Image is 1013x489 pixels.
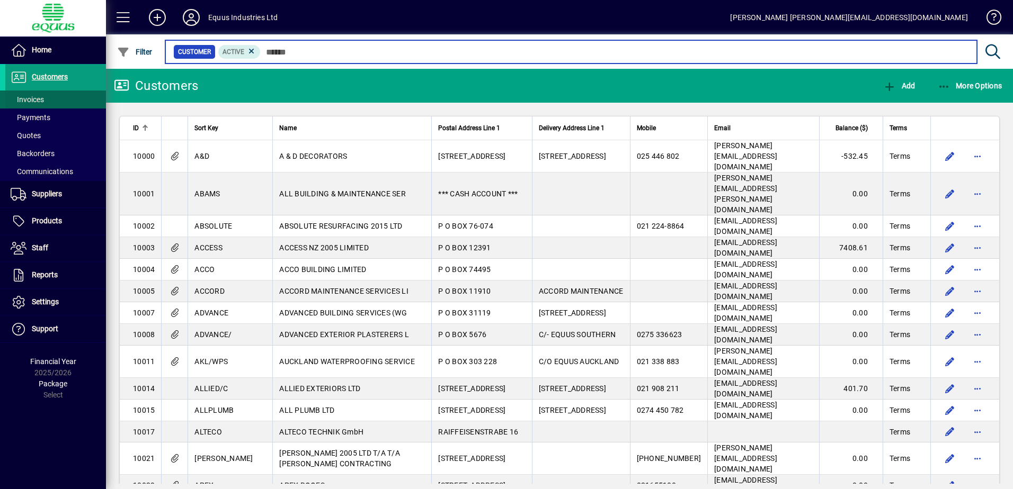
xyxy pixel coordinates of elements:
button: Filter [114,42,155,61]
span: ADVANCE [194,309,228,317]
span: Financial Year [30,357,76,366]
span: ABSOLUTE RESURFACING 2015 LTD [279,222,402,230]
span: 021 908 211 [637,384,680,393]
td: 401.70 [819,378,883,400]
span: [EMAIL_ADDRESS][DOMAIN_NAME] [714,401,777,420]
a: Products [5,208,106,234]
span: P O BOX 11910 [438,287,491,295]
a: Support [5,316,106,342]
a: Backorders [5,144,106,162]
span: Terms [890,329,910,340]
span: [PERSON_NAME][EMAIL_ADDRESS][PERSON_NAME][DOMAIN_NAME] [714,174,777,214]
span: Terms [890,264,910,275]
span: A&D [194,152,209,160]
span: ABAMS [194,189,220,198]
span: 10014 [133,384,155,393]
span: [PERSON_NAME][EMAIL_ADDRESS][DOMAIN_NAME] [714,443,777,473]
span: [STREET_ADDRESS] [438,152,505,160]
a: Home [5,37,106,64]
div: Equus Industries Ltd [208,9,278,26]
button: More options [969,185,986,202]
a: Knowledge Base [979,2,1000,37]
span: 10007 [133,309,155,317]
span: [PERSON_NAME][EMAIL_ADDRESS][DOMAIN_NAME] [714,347,777,376]
div: Email [714,122,813,134]
span: [EMAIL_ADDRESS][DOMAIN_NAME] [714,216,777,236]
td: 7408.61 [819,237,883,259]
span: 10008 [133,330,155,339]
span: Add [883,81,915,90]
button: More options [969,423,986,440]
span: Terms [890,453,910,464]
span: ACCORD MAINTENANCE SERVICES LI [279,287,408,295]
span: [EMAIL_ADDRESS][DOMAIN_NAME] [714,303,777,322]
span: ALLIED/C [194,384,228,393]
span: 10002 [133,222,155,230]
span: C/O EQUUS AUCKLAND [539,357,619,366]
button: More options [969,380,986,397]
td: 0.00 [819,302,883,324]
span: AKL/WPS [194,357,228,366]
button: Edit [941,402,958,419]
button: More options [969,402,986,419]
div: [PERSON_NAME] [PERSON_NAME][EMAIL_ADDRESS][DOMAIN_NAME] [730,9,968,26]
button: Add [881,76,918,95]
span: Postal Address Line 1 [438,122,500,134]
span: P O BOX 5676 [438,330,486,339]
span: ALTECO [194,428,222,436]
button: Edit [941,380,958,397]
a: Suppliers [5,181,106,207]
button: More options [969,353,986,370]
button: Edit [941,261,958,278]
div: Mobile [637,122,701,134]
span: 0275 336623 [637,330,682,339]
span: Terms [890,307,910,318]
span: 10021 [133,454,155,463]
a: Settings [5,289,106,315]
span: 025 446 802 [637,152,680,160]
button: Edit [941,304,958,321]
div: Balance ($) [826,122,877,134]
span: Balance ($) [836,122,868,134]
span: [STREET_ADDRESS] [438,454,505,463]
span: Terms [890,356,910,367]
button: More Options [935,76,1005,95]
span: [PERSON_NAME] [194,454,253,463]
button: Edit [941,239,958,256]
span: 10011 [133,357,155,366]
span: Active [223,48,244,56]
span: [EMAIL_ADDRESS][DOMAIN_NAME] [714,260,777,279]
span: [STREET_ADDRESS] [438,406,505,414]
span: [EMAIL_ADDRESS][DOMAIN_NAME] [714,238,777,257]
a: Reports [5,262,106,288]
span: [STREET_ADDRESS] [539,309,606,317]
button: More options [969,261,986,278]
span: ADVANCE/ [194,330,232,339]
span: ADVANCED EXTERIOR PLASTERERS L [279,330,409,339]
span: Terms [890,383,910,394]
span: P O BOX 12391 [438,243,491,252]
span: [EMAIL_ADDRESS][DOMAIN_NAME] [714,325,777,344]
button: More options [969,283,986,300]
td: 0.00 [819,324,883,346]
a: Communications [5,162,106,180]
span: ACCORD MAINTENANCE [539,287,624,295]
button: Edit [941,423,958,440]
span: Terms [890,122,907,134]
span: Home [32,46,51,54]
span: [EMAIL_ADDRESS][DOMAIN_NAME] [714,379,777,398]
span: ALL PLUMB LTD [279,406,334,414]
span: Reports [32,270,58,279]
span: Terms [890,427,910,437]
button: Edit [941,450,958,467]
td: 0.00 [819,215,883,237]
span: Terms [890,221,910,231]
span: Settings [32,297,59,306]
mat-chip: Activation Status: Active [218,45,261,59]
span: ABSOLUTE [194,222,232,230]
a: Invoices [5,90,106,108]
span: Payments [11,113,50,122]
span: ALL BUILDING & MAINTENANCE SER [279,189,406,198]
span: P O BOX 303 228 [438,357,497,366]
span: ACCESS [194,243,223,252]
